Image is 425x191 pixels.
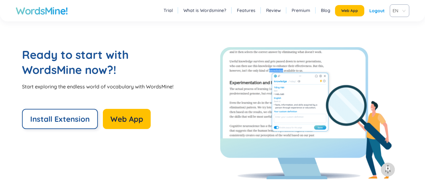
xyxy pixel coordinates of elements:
span: Install Extension [30,114,90,124]
a: Premium [292,7,310,14]
span: VIE [393,6,404,15]
h2: Ready to start with WordsMine now?! [22,47,157,77]
span: Web App [341,8,358,13]
a: Features [237,7,255,14]
button: Web App [103,109,151,129]
div: Logout [369,5,385,16]
a: Blog [321,7,330,14]
button: Install Extension [22,109,98,129]
span: Web App [110,114,143,124]
button: Web App [335,5,364,16]
a: Trial [164,7,173,14]
img: to top [383,165,393,175]
div: Start exploring the endless world of vocabulary with WordsMine! [22,83,213,90]
a: What is Wordsmine? [183,7,226,14]
a: Review [266,7,281,14]
img: Explore WordsMine! [220,47,392,179]
a: WordsMine! [16,4,68,17]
